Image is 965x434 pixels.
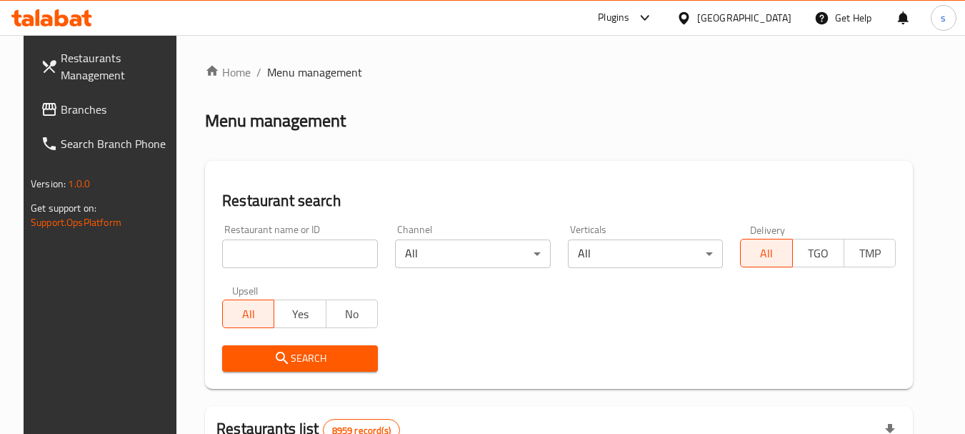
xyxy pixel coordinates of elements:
[274,300,326,328] button: Yes
[844,239,896,267] button: TMP
[850,243,890,264] span: TMP
[697,10,791,26] div: [GEOGRAPHIC_DATA]
[750,225,786,235] label: Delivery
[792,239,844,267] button: TGO
[222,345,378,372] button: Search
[61,101,174,118] span: Branches
[234,350,366,368] span: Search
[61,49,174,84] span: Restaurants Management
[568,240,724,268] div: All
[205,64,913,81] nav: breadcrumb
[598,9,629,26] div: Plugins
[205,109,346,132] h2: Menu management
[280,304,320,325] span: Yes
[232,285,259,295] label: Upsell
[740,239,792,267] button: All
[267,64,362,81] span: Menu management
[29,41,185,92] a: Restaurants Management
[222,300,274,328] button: All
[941,10,946,26] span: s
[31,213,121,232] a: Support.OpsPlatform
[222,190,896,212] h2: Restaurant search
[68,174,90,193] span: 1.0.0
[332,304,372,325] span: No
[31,174,66,193] span: Version:
[799,243,839,264] span: TGO
[205,64,251,81] a: Home
[746,243,786,264] span: All
[229,304,269,325] span: All
[256,64,261,81] li: /
[326,300,378,328] button: No
[29,127,185,161] a: Search Branch Phone
[61,135,174,152] span: Search Branch Phone
[395,240,551,268] div: All
[29,92,185,127] a: Branches
[31,199,96,217] span: Get support on:
[222,240,378,268] input: Search for restaurant name or ID..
